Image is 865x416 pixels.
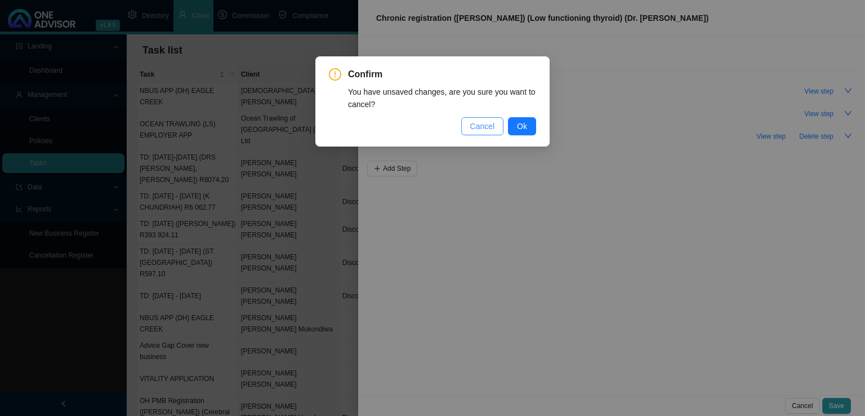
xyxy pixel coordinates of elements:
span: Ok [517,120,527,132]
button: Ok [508,117,536,135]
span: exclamation-circle [329,68,341,81]
span: Cancel [470,120,495,132]
span: Confirm [348,68,536,81]
button: Cancel [461,117,504,135]
div: You have unsaved changes, are you sure you want to cancel? [348,86,536,110]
